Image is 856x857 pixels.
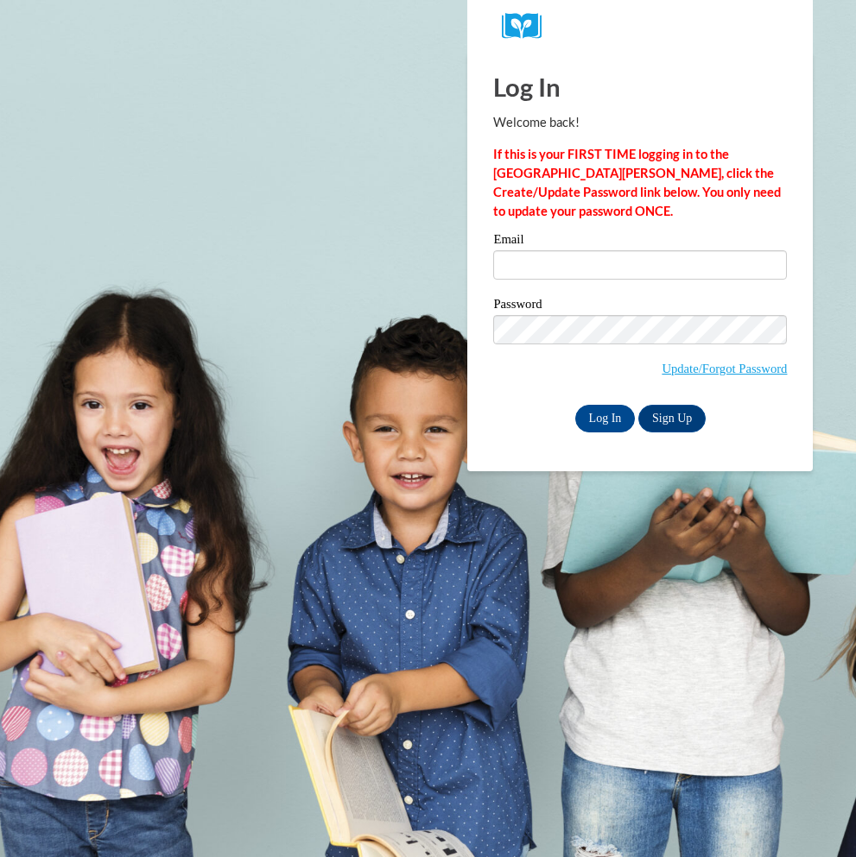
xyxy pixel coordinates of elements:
label: Password [493,298,787,315]
label: Email [493,233,787,250]
a: Sign Up [638,405,706,432]
a: Update/Forgot Password [662,362,787,375]
img: Logo brand [502,13,554,40]
h1: Log In [493,69,787,104]
p: Welcome back! [493,113,787,132]
input: Log In [575,405,636,432]
a: COX Campus [502,13,778,40]
strong: If this is your FIRST TIME logging in to the [GEOGRAPHIC_DATA][PERSON_NAME], click the Create/Upd... [493,147,781,218]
